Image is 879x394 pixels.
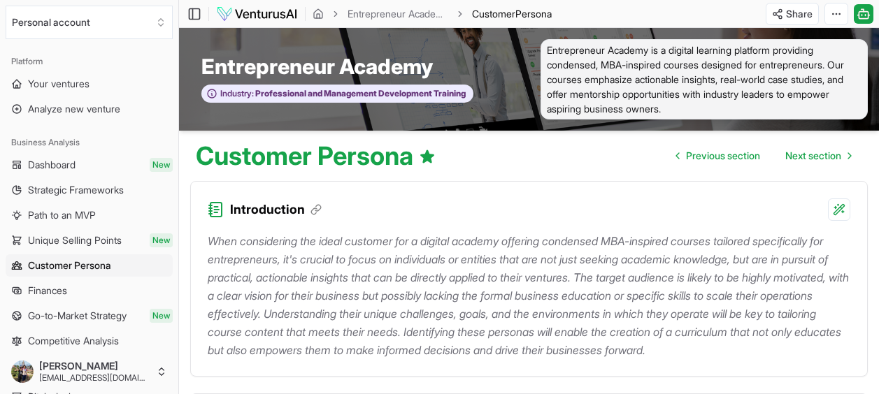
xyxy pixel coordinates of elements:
p: When considering the ideal customer for a digital academy offering condensed MBA-inspired courses... [208,232,850,359]
a: Go to previous page [665,142,771,170]
button: Select an organization [6,6,173,39]
span: Entrepreneur Academy [201,54,433,79]
a: Competitive Analysis [6,330,173,352]
button: [PERSON_NAME][EMAIL_ADDRESS][DOMAIN_NAME] [6,355,173,388]
span: CustomerPersona [472,7,552,21]
span: New [150,158,173,172]
a: Finances [6,279,173,302]
span: Competitive Analysis [28,334,119,348]
span: Customer Persona [28,258,111,272]
span: Your ventures [28,77,90,91]
span: New [150,309,173,323]
a: Analyze new venture [6,98,173,120]
a: Strategic Frameworks [6,179,173,201]
span: Customer [472,8,515,20]
div: Business Analysis [6,131,173,154]
span: Analyze new venture [28,102,120,116]
h3: Introduction [230,200,322,219]
span: [EMAIL_ADDRESS][DOMAIN_NAME] [39,372,150,384]
span: Previous section [686,149,760,163]
span: Unique Selling Points [28,233,122,247]
a: Path to an MVP [6,204,173,226]
span: Strategic Frameworks [28,183,124,197]
nav: breadcrumb [313,7,552,21]
img: logo [216,6,298,22]
span: Finances [28,284,67,298]
a: Customer Persona [6,254,173,277]
button: Share [766,3,819,25]
a: Unique Selling PointsNew [6,229,173,251]
span: Next section [785,149,841,163]
span: Entrepreneur Academy is a digital learning platform providing condensed, MBA-inspired courses des... [541,39,869,119]
a: Go to next page [774,142,862,170]
a: Your ventures [6,73,173,95]
span: Dashboard [28,158,76,172]
a: Entrepreneur Academy [348,7,448,21]
span: Path to an MVP [28,208,96,222]
span: Professional and Management Development Training [254,88,466,99]
button: Industry:Professional and Management Development Training [201,85,473,103]
span: Industry: [220,88,254,99]
span: [PERSON_NAME] [39,360,150,372]
img: ACg8ocK5GvR0zmbFT8nnRfSroFWB0Z_4VrJ6a2fg9iWDCNZ-z5XU4ubGsQ=s96-c [11,360,34,383]
a: DashboardNew [6,154,173,176]
nav: pagination [665,142,862,170]
span: Share [786,7,813,21]
span: Go-to-Market Strategy [28,309,127,323]
a: Go-to-Market StrategyNew [6,305,173,327]
span: New [150,233,173,247]
div: Platform [6,50,173,73]
h1: Customer Persona [196,142,436,170]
